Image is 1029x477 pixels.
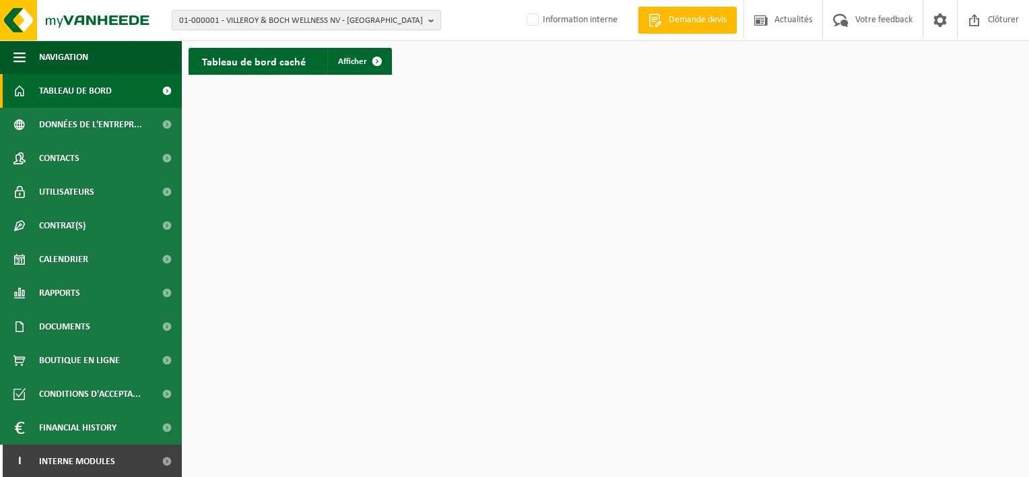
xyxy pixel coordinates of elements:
span: Financial History [39,411,117,445]
span: Données de l'entrepr... [39,108,142,141]
label: Information interne [524,10,618,30]
span: Navigation [39,40,88,74]
span: Boutique en ligne [39,344,120,377]
span: Contrat(s) [39,209,86,243]
h2: Tableau de bord caché [189,48,319,74]
span: Utilisateurs [39,175,94,209]
span: Documents [39,310,90,344]
a: Demande devis [638,7,737,34]
span: Conditions d'accepta... [39,377,141,411]
span: Tableau de bord [39,74,112,108]
span: Rapports [39,276,80,310]
span: Afficher [338,57,367,66]
button: 01-000001 - VILLEROY & BOCH WELLNESS NV - [GEOGRAPHIC_DATA] [172,10,441,30]
span: Demande devis [665,13,730,27]
span: Calendrier [39,243,88,276]
span: 01-000001 - VILLEROY & BOCH WELLNESS NV - [GEOGRAPHIC_DATA] [179,11,423,31]
span: Contacts [39,141,79,175]
a: Afficher [327,48,391,75]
